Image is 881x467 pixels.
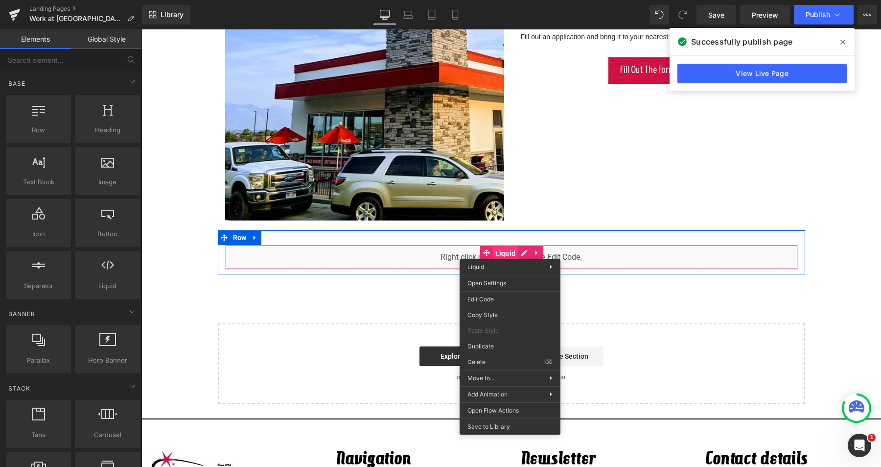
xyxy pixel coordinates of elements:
span: Carousel [78,430,137,440]
span: Icon [9,229,68,239]
span: Base [7,79,26,88]
span: Button [78,229,137,239]
a: Expand / Collapse [389,216,402,231]
h4: Newsletter [380,419,545,439]
span: Liquid [467,263,484,270]
span: Move to... [467,374,550,383]
a: View Live Page [677,64,847,83]
a: Global Style [71,29,142,49]
span: Paste Style [467,326,553,335]
span: Row [9,125,68,135]
a: Laptop [396,5,420,25]
span: Open Flow Actions [467,406,553,415]
p: or Drag & Drop elements from left sidebar [92,344,648,351]
span: Stack [7,384,31,393]
iframe: Intercom live chat [848,434,871,457]
a: Tablet [420,5,443,25]
span: Successfully publish page [691,36,792,48]
a: New Library [142,5,190,25]
span: Work at [GEOGRAPHIC_DATA] [29,15,123,23]
span: Save to Library [467,422,553,431]
button: More [858,5,877,25]
span: Edit Code [467,295,553,304]
a: Landing Pages [29,5,142,13]
button: Redo [673,5,693,25]
button: Undo [649,5,669,25]
a: Fill Out The Form Below [467,28,566,54]
button: Publish [794,5,854,25]
a: Desktop [373,5,396,25]
span: Delete [467,358,544,367]
span: Publish [806,11,830,19]
a: Mobile [443,5,467,25]
h4: Contact details [564,419,730,439]
span: Row [89,201,108,216]
span: Tabs [9,430,68,440]
span: ⌫ [544,358,553,367]
span: Copy Style [467,311,553,320]
span: Banner [7,309,36,319]
a: Expand / Collapse [107,201,120,216]
span: Image [78,177,137,187]
h4: Navigation [195,419,360,439]
a: Add Single Section [374,317,462,337]
span: Duplicate [467,342,553,351]
span: Parallax [9,355,68,366]
a: Preview [740,5,790,25]
span: Liquid [78,281,137,291]
a: Explore Blocks [278,317,366,337]
span: Separator [9,281,68,291]
span: Hero Banner [78,355,137,366]
span: Open Settings [467,279,553,288]
span: 1 [868,434,876,442]
span: Add Animation [467,390,550,399]
span: Fill Out The Form Below [479,36,555,46]
span: Save [708,10,724,20]
span: Heading [78,125,137,135]
img: Iceberg Drive Inn [10,419,96,463]
span: Library [161,10,184,19]
span: Text Block [9,177,68,187]
span: Liquid [351,217,377,231]
span: Preview [752,10,778,20]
